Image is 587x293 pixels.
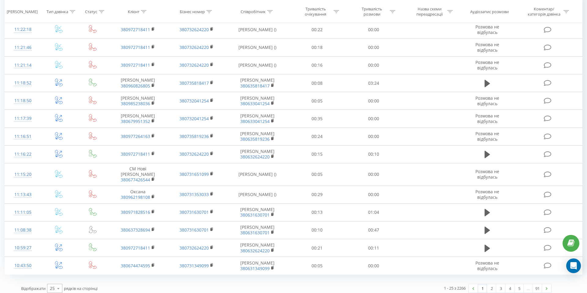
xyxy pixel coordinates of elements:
[11,260,35,272] div: 10:43:50
[11,224,35,236] div: 11:08:38
[475,131,499,142] span: Розмова не відбулась
[121,83,150,89] a: 380960826805
[11,24,35,35] div: 11:22:18
[121,27,150,32] a: 380972718411
[226,92,289,110] td: [PERSON_NAME]
[496,284,505,293] a: 3
[345,203,401,221] td: 01:04
[121,263,150,269] a: 380674474595
[226,21,289,39] td: [PERSON_NAME] ()
[109,186,167,203] td: Оксана
[240,248,270,254] a: 380632624220
[533,284,542,293] a: 91
[121,194,150,200] a: 380962198108
[289,39,345,56] td: 00:18
[179,191,209,197] a: 380731353033
[240,136,270,142] a: 380635819236
[289,203,345,221] td: 00:13
[179,62,209,68] a: 380732624220
[345,92,401,110] td: 00:00
[345,221,401,239] td: 00:47
[240,265,270,271] a: 380631349099
[345,110,401,128] td: 00:00
[444,285,466,291] div: 1 - 25 з 2266
[475,42,499,53] span: Розмова не відбулась
[226,257,289,275] td: [PERSON_NAME]
[289,74,345,92] td: 00:08
[226,239,289,257] td: [PERSON_NAME]
[226,186,289,203] td: [PERSON_NAME] ()
[240,118,270,124] a: 380633041254
[289,56,345,74] td: 00:16
[240,101,270,106] a: 380633041254
[179,263,209,269] a: 380731349099
[121,245,150,251] a: 380972718411
[289,128,345,145] td: 00:24
[470,9,509,14] div: Аудіозапис розмови
[109,163,167,186] td: СМ Нові [PERSON_NAME]
[109,92,167,110] td: [PERSON_NAME]
[345,257,401,275] td: 00:00
[11,169,35,180] div: 11:15:20
[345,163,401,186] td: 00:00
[345,128,401,145] td: 00:00
[240,83,270,89] a: 380635818417
[226,145,289,163] td: [PERSON_NAME]
[240,154,270,160] a: 380632624220
[289,92,345,110] td: 00:05
[505,284,515,293] a: 4
[11,148,35,160] div: 11:16:22
[226,39,289,56] td: [PERSON_NAME] ()
[475,169,499,180] span: Розмова не відбулась
[179,227,209,233] a: 380731630701
[289,145,345,163] td: 00:15
[109,74,167,92] td: [PERSON_NAME]
[121,118,150,124] a: 380679951352
[179,171,209,177] a: 380731651099
[566,258,581,273] div: Open Intercom Messenger
[345,145,401,163] td: 00:10
[179,245,209,251] a: 380732624220
[179,133,209,139] a: 380735819236
[179,27,209,32] a: 380732624220
[240,230,270,236] a: 380631630701
[179,209,209,215] a: 380731630701
[226,56,289,74] td: [PERSON_NAME] ()
[179,151,209,157] a: 380732624220
[475,260,499,271] span: Розмова не відбулась
[180,9,205,14] div: Бізнес номер
[179,44,209,50] a: 380732624220
[356,6,388,17] div: Тривалість розмови
[21,286,46,291] span: Відображати
[413,6,446,17] div: Назва схеми переадресації
[289,239,345,257] td: 00:21
[179,80,209,86] a: 380735818417
[121,101,150,106] a: 380985238036
[121,133,150,139] a: 380977264163
[289,186,345,203] td: 00:29
[475,113,499,124] span: Розмова не відбулась
[121,177,150,183] a: 380677426544
[478,284,487,293] a: 1
[7,9,38,14] div: [PERSON_NAME]
[179,116,209,121] a: 380732041254
[289,110,345,128] td: 00:35
[226,221,289,239] td: [PERSON_NAME]
[345,74,401,92] td: 03:24
[121,62,150,68] a: 380972718411
[524,284,533,293] div: …
[11,242,35,254] div: 10:59:27
[475,24,499,35] span: Розмова не відбулась
[226,128,289,145] td: [PERSON_NAME]
[475,59,499,71] span: Розмова не відбулась
[121,209,150,215] a: 380971828516
[475,189,499,200] span: Розмова не відбулась
[46,9,68,14] div: Тип дзвінка
[128,9,139,14] div: Клієнт
[515,284,524,293] a: 5
[11,189,35,201] div: 11:13:43
[11,206,35,218] div: 11:11:05
[226,74,289,92] td: [PERSON_NAME]
[299,6,332,17] div: Тривалість очікування
[345,21,401,39] td: 00:00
